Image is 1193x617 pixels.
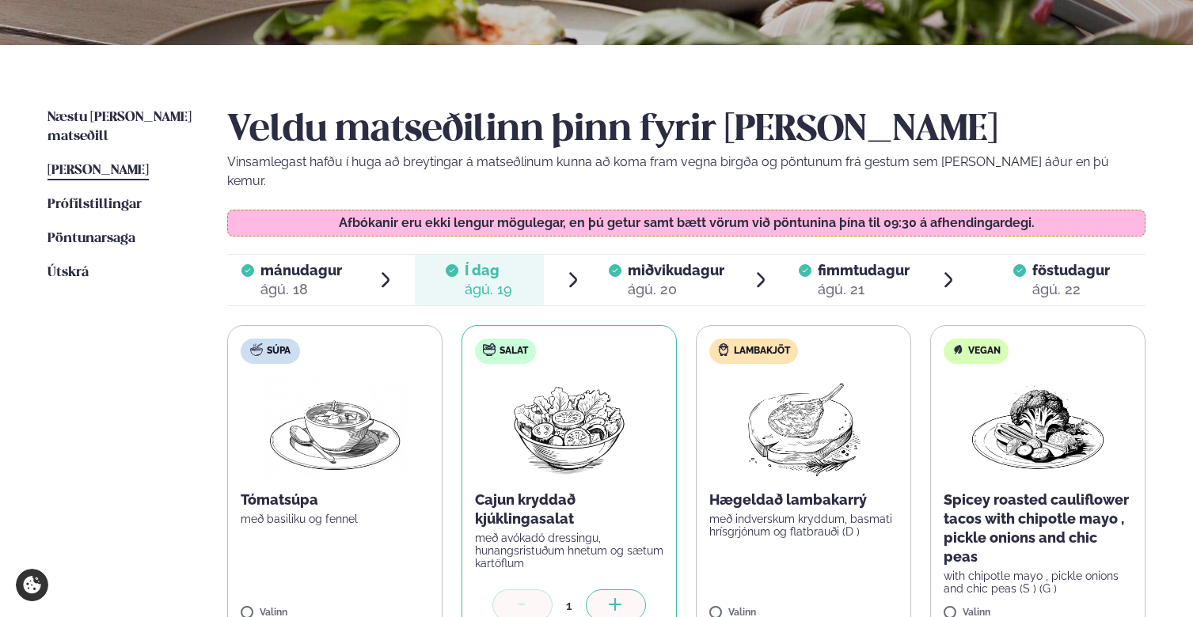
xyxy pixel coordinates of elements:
p: Cajun kryddað kjúklingasalat [475,490,663,528]
span: Lambakjöt [734,345,790,358]
img: soup.svg [250,343,263,356]
span: Prófílstillingar [47,198,142,211]
span: [PERSON_NAME] [47,164,149,177]
a: Cookie settings [16,569,48,601]
span: miðvikudagur [628,262,724,278]
span: fimmtudagur [818,262,910,278]
img: Lamb-Meat.png [734,377,874,478]
p: with chipotle mayo , pickle onions and chic peas (S ) (G ) [944,570,1132,595]
div: ágú. 22 [1032,280,1110,299]
span: Útskrá [47,266,89,279]
span: Salat [500,345,528,358]
div: ágú. 18 [260,280,342,299]
div: ágú. 20 [628,280,724,299]
img: Salad.png [500,377,640,478]
p: Afbókanir eru ekki lengur mögulegar, en þú getur samt bætt vörum við pöntunina þína til 09:30 á a... [244,217,1130,229]
a: Prófílstillingar [47,195,142,214]
span: Næstu [PERSON_NAME] matseðill [47,111,192,143]
span: mánudagur [260,262,342,278]
p: með indverskum kryddum, basmati hrísgrjónum og flatbrauði (D ) [709,513,898,538]
a: Útskrá [47,263,89,282]
div: 1 [553,596,586,615]
div: ágú. 21 [818,280,910,299]
span: Súpa [267,345,291,358]
img: Vegan.svg [952,343,964,356]
a: [PERSON_NAME] [47,161,149,180]
span: Pöntunarsaga [47,232,135,245]
p: Tómatsúpa [241,490,429,509]
p: með avókadó dressingu, hunangsristuðum hnetum og sætum kartöflum [475,532,663,570]
p: Hægeldað lambakarrý [709,490,898,509]
p: Spicey roasted cauliflower tacos with chipotle mayo , pickle onions and chic peas [944,490,1132,566]
h2: Veldu matseðilinn þinn fyrir [PERSON_NAME] [227,108,1146,153]
img: salad.svg [483,343,496,356]
span: föstudagur [1032,262,1110,278]
img: Soup.png [265,377,405,478]
div: ágú. 19 [465,280,512,299]
span: Í dag [465,261,512,280]
img: Vegan.png [968,377,1108,478]
a: Pöntunarsaga [47,229,135,248]
img: Lamb.svg [717,343,730,356]
p: með basiliku og fennel [241,513,429,525]
p: Vinsamlegast hafðu í huga að breytingar á matseðlinum kunna að koma fram vegna birgða og pöntunum... [227,153,1146,191]
a: Næstu [PERSON_NAME] matseðill [47,108,196,146]
span: Vegan [968,345,1001,358]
